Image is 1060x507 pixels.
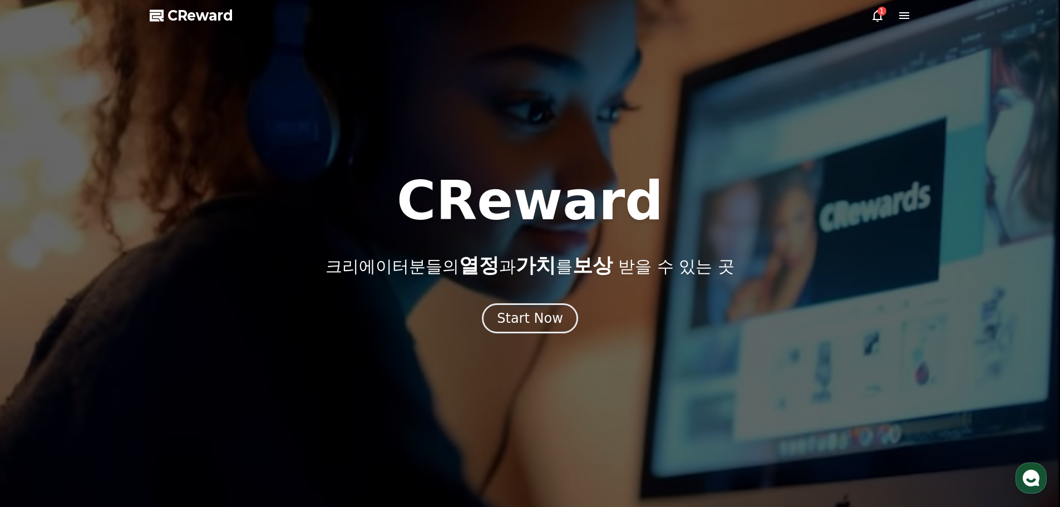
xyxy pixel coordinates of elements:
[459,254,499,277] span: 열정
[144,353,214,381] a: 설정
[497,309,563,327] div: Start Now
[102,370,115,379] span: 대화
[172,370,185,378] span: 설정
[516,254,556,277] span: 가치
[326,254,734,277] p: 크리에이터분들의 과 를 받을 수 있는 곳
[482,303,578,333] button: Start Now
[3,353,73,381] a: 홈
[877,7,886,16] div: 1
[150,7,233,24] a: CReward
[73,353,144,381] a: 대화
[397,174,663,228] h1: CReward
[35,370,42,378] span: 홈
[573,254,613,277] span: 보상
[482,314,578,325] a: Start Now
[871,9,884,22] a: 1
[167,7,233,24] span: CReward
